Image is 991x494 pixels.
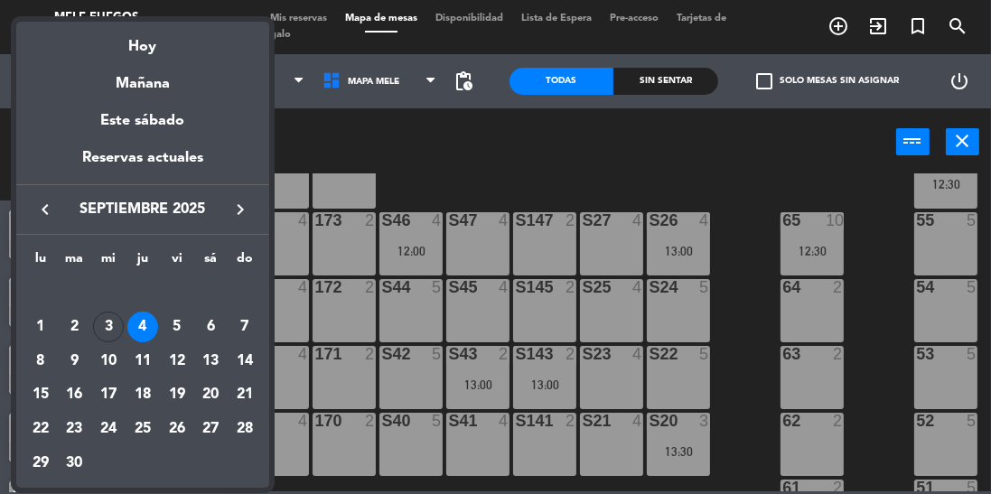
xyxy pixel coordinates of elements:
[195,414,226,444] div: 27
[23,412,58,446] td: 22 de septiembre de 2025
[160,344,194,378] td: 12 de septiembre de 2025
[126,412,160,446] td: 25 de septiembre de 2025
[58,446,92,480] td: 30 de septiembre de 2025
[60,414,90,444] div: 23
[91,248,126,276] th: miércoles
[193,310,228,344] td: 6 de septiembre de 2025
[195,312,226,342] div: 6
[16,146,269,183] div: Reservas actuales
[16,22,269,59] div: Hoy
[195,379,226,410] div: 20
[93,346,124,377] div: 10
[60,346,90,377] div: 9
[60,379,90,410] div: 16
[193,344,228,378] td: 13 de septiembre de 2025
[228,248,262,276] th: domingo
[229,346,260,377] div: 14
[224,198,257,221] button: keyboard_arrow_right
[160,248,194,276] th: viernes
[229,379,260,410] div: 21
[93,379,124,410] div: 17
[60,448,90,479] div: 30
[29,198,61,221] button: keyboard_arrow_left
[23,248,58,276] th: lunes
[34,199,56,220] i: keyboard_arrow_left
[160,378,194,413] td: 19 de septiembre de 2025
[23,446,58,480] td: 29 de septiembre de 2025
[193,378,228,413] td: 20 de septiembre de 2025
[91,412,126,446] td: 24 de septiembre de 2025
[23,276,262,311] td: SEP.
[228,378,262,413] td: 21 de septiembre de 2025
[127,414,158,444] div: 25
[60,312,90,342] div: 2
[127,312,158,342] div: 4
[162,312,192,342] div: 5
[162,379,192,410] div: 19
[25,414,56,444] div: 22
[58,412,92,446] td: 23 de septiembre de 2025
[126,378,160,413] td: 18 de septiembre de 2025
[91,310,126,344] td: 3 de septiembre de 2025
[25,448,56,479] div: 29
[127,379,158,410] div: 18
[25,379,56,410] div: 15
[126,310,160,344] td: 4 de septiembre de 2025
[16,96,269,146] div: Este sábado
[25,346,56,377] div: 8
[162,346,192,377] div: 12
[126,248,160,276] th: jueves
[58,248,92,276] th: martes
[229,414,260,444] div: 28
[93,312,124,342] div: 3
[160,310,194,344] td: 5 de septiembre de 2025
[91,378,126,413] td: 17 de septiembre de 2025
[93,414,124,444] div: 24
[160,412,194,446] td: 26 de septiembre de 2025
[91,344,126,378] td: 10 de septiembre de 2025
[58,310,92,344] td: 2 de septiembre de 2025
[25,312,56,342] div: 1
[162,414,192,444] div: 26
[195,346,226,377] div: 13
[127,346,158,377] div: 11
[229,312,260,342] div: 7
[61,198,224,221] span: septiembre 2025
[23,344,58,378] td: 8 de septiembre de 2025
[193,412,228,446] td: 27 de septiembre de 2025
[229,199,251,220] i: keyboard_arrow_right
[58,378,92,413] td: 16 de septiembre de 2025
[58,344,92,378] td: 9 de septiembre de 2025
[23,310,58,344] td: 1 de septiembre de 2025
[16,59,269,96] div: Mañana
[228,412,262,446] td: 28 de septiembre de 2025
[228,344,262,378] td: 14 de septiembre de 2025
[126,344,160,378] td: 11 de septiembre de 2025
[23,378,58,413] td: 15 de septiembre de 2025
[193,248,228,276] th: sábado
[228,310,262,344] td: 7 de septiembre de 2025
